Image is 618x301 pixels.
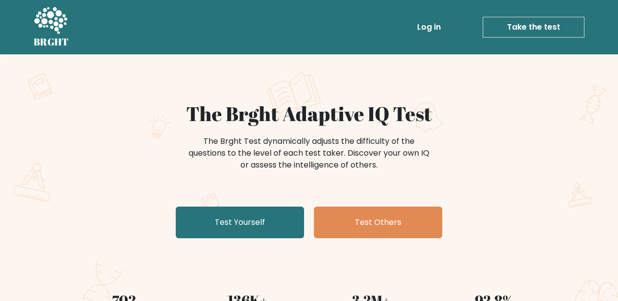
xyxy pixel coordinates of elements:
[34,4,69,50] a: BRGHT
[314,207,442,238] a: Test Others
[186,135,432,171] div: The Brght Test dynamically adjusts the difficulty of the questions to the level of each test take...
[483,17,584,38] a: Take the test
[68,102,550,126] h1: The Brght Adaptive IQ Test
[413,17,445,37] a: Log in
[34,36,69,48] h5: BRGHT
[176,207,304,238] a: Test Yourself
